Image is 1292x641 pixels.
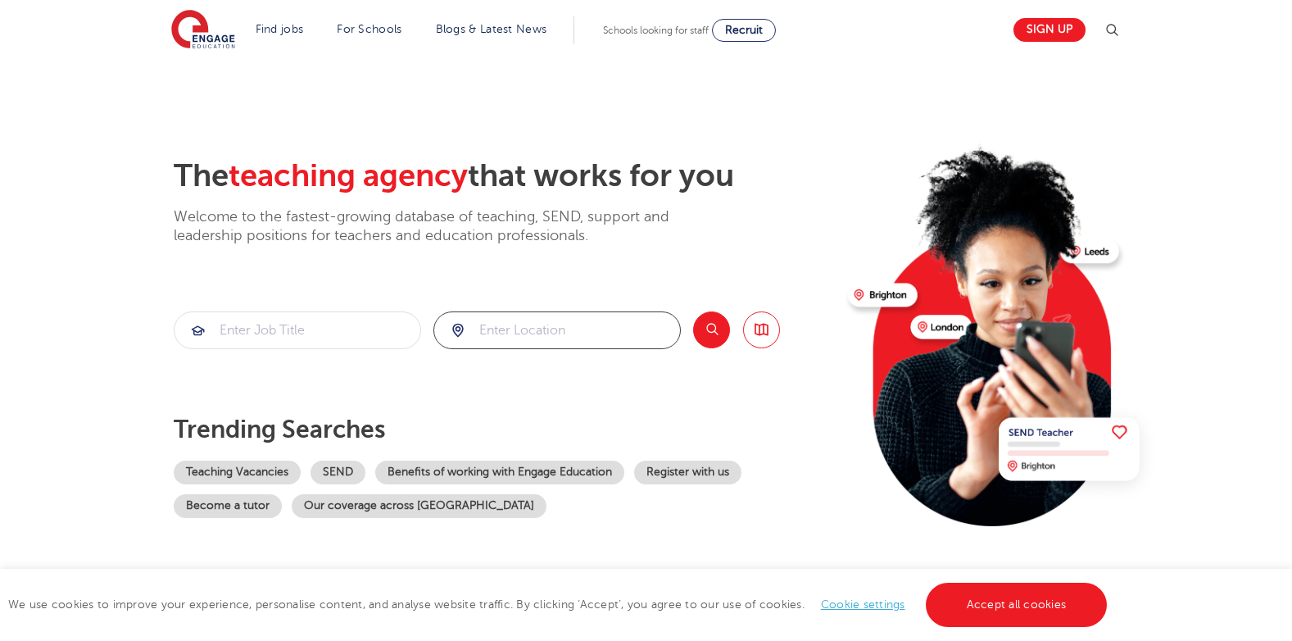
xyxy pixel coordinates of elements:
[725,24,763,36] span: Recruit
[256,23,304,35] a: Find jobs
[174,207,714,246] p: Welcome to the fastest-growing database of teaching, SEND, support and leadership positions for t...
[1013,18,1086,42] a: Sign up
[926,583,1108,627] a: Accept all cookies
[174,157,835,195] h2: The that works for you
[337,23,401,35] a: For Schools
[8,598,1111,611] span: We use cookies to improve your experience, personalise content, and analyse website traffic. By c...
[174,311,421,349] div: Submit
[712,19,776,42] a: Recruit
[174,494,282,518] a: Become a tutor
[229,158,468,193] span: teaching agency
[433,311,681,349] div: Submit
[292,494,546,518] a: Our coverage across [GEOGRAPHIC_DATA]
[693,311,730,348] button: Search
[175,312,420,348] input: Submit
[311,461,365,484] a: SEND
[375,461,624,484] a: Benefits of working with Engage Education
[634,461,741,484] a: Register with us
[174,415,835,444] p: Trending searches
[603,25,709,36] span: Schools looking for staff
[434,312,680,348] input: Submit
[821,598,905,611] a: Cookie settings
[171,10,235,51] img: Engage Education
[174,461,301,484] a: Teaching Vacancies
[436,23,547,35] a: Blogs & Latest News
